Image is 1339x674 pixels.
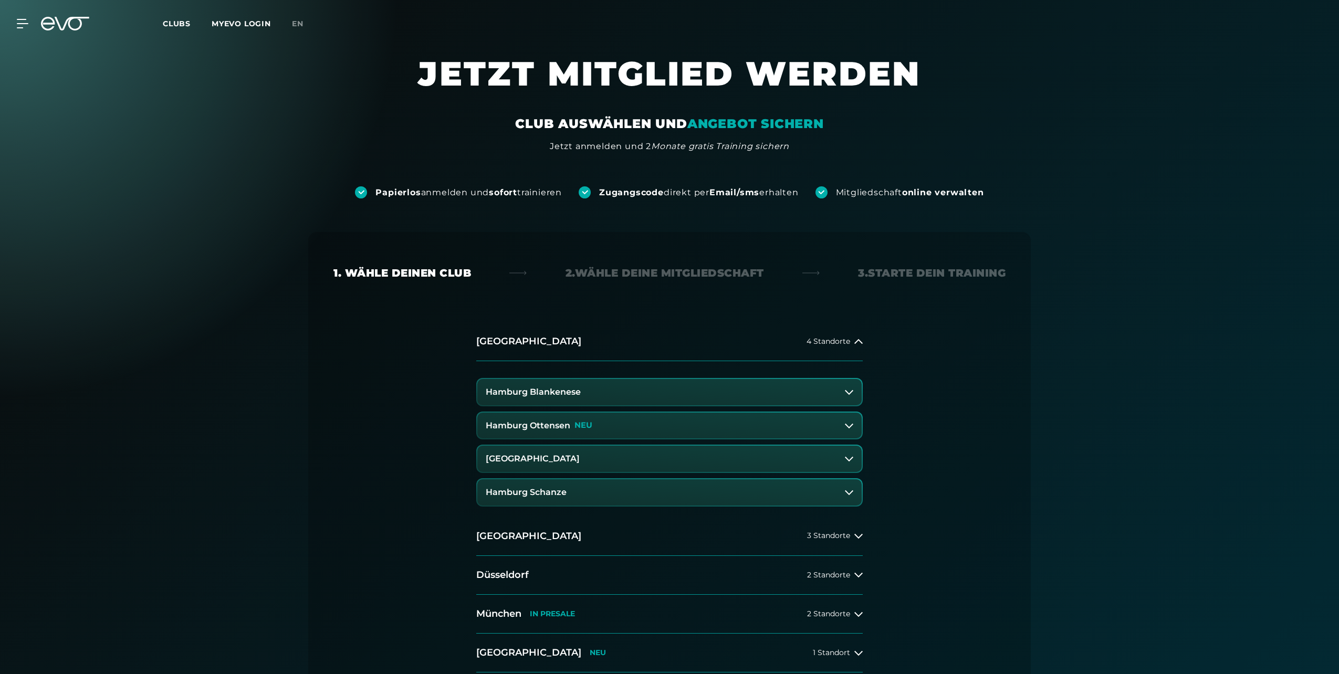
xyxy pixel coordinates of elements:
button: [GEOGRAPHIC_DATA] [477,446,862,472]
div: 2. Wähle deine Mitgliedschaft [566,266,764,280]
h3: Hamburg Schanze [486,488,567,497]
button: MünchenIN PRESALE2 Standorte [476,595,863,634]
button: [GEOGRAPHIC_DATA]NEU1 Standort [476,634,863,672]
h2: Düsseldorf [476,568,529,582]
h2: [GEOGRAPHIC_DATA] [476,335,581,348]
span: Clubs [163,19,191,28]
h1: JETZT MITGLIED WERDEN [354,52,985,115]
em: Monate gratis Training sichern [651,141,789,151]
span: 2 Standorte [807,571,850,579]
strong: Papierlos [375,187,421,197]
strong: online verwalten [902,187,984,197]
span: 4 Standorte [807,338,850,345]
div: 1. Wähle deinen Club [333,266,471,280]
div: CLUB AUSWÄHLEN UND [515,115,823,132]
button: Hamburg OttensenNEU [477,413,862,439]
button: [GEOGRAPHIC_DATA]4 Standorte [476,322,863,361]
span: 1 Standort [813,649,850,657]
button: Hamburg Blankenese [477,379,862,405]
h2: München [476,607,521,620]
div: anmelden und trainieren [375,187,562,198]
button: Düsseldorf2 Standorte [476,556,863,595]
span: 2 Standorte [807,610,850,618]
button: [GEOGRAPHIC_DATA]3 Standorte [476,517,863,556]
h3: [GEOGRAPHIC_DATA] [486,454,580,464]
span: 3 Standorte [807,532,850,540]
button: Hamburg Schanze [477,479,862,505]
p: NEU [574,421,592,430]
div: Mitgliedschaft [836,187,984,198]
span: en [292,19,304,28]
em: ANGEBOT SICHERN [687,116,824,131]
strong: Email/sms [709,187,759,197]
a: MYEVO LOGIN [212,19,271,28]
div: direkt per erhalten [599,187,798,198]
h2: [GEOGRAPHIC_DATA] [476,530,581,543]
p: IN PRESALE [530,609,575,618]
h2: [GEOGRAPHIC_DATA] [476,646,581,659]
a: Clubs [163,18,212,28]
h3: Hamburg Ottensen [486,421,570,430]
div: 3. Starte dein Training [858,266,1006,280]
h3: Hamburg Blankenese [486,387,581,397]
strong: sofort [489,187,517,197]
p: NEU [590,648,606,657]
strong: Zugangscode [599,187,664,197]
div: Jetzt anmelden und 2 [550,140,789,153]
a: en [292,18,316,30]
